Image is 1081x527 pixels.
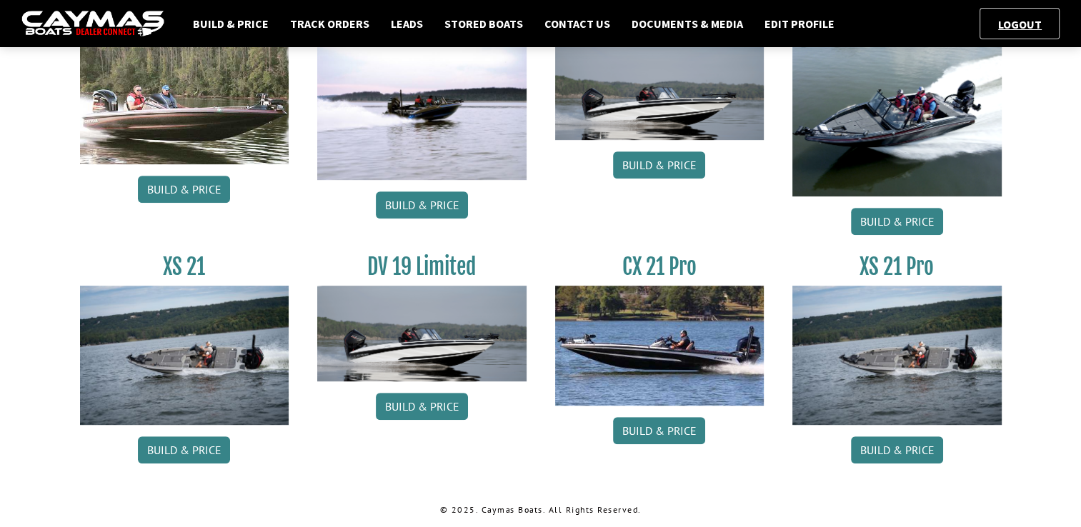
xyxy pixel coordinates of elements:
[555,286,764,406] img: CX-21Pro_thumbnail.jpg
[80,254,289,280] h3: XS 21
[283,14,377,33] a: Track Orders
[21,11,164,37] img: caymas-dealer-connect-2ed40d3bc7270c1d8d7ffb4b79bf05adc795679939227970def78ec6f6c03838.gif
[613,151,705,179] a: Build & Price
[792,44,1002,196] img: DV_20_from_website_for_caymas_connect.png
[437,14,530,33] a: Stored Boats
[624,14,750,33] a: Documents & Media
[555,254,764,280] h3: CX 21 Pro
[555,44,764,140] img: dv-19-ban_from_website_for_caymas_connect.png
[384,14,430,33] a: Leads
[851,436,943,463] a: Build & Price
[851,208,943,235] a: Build & Price
[80,503,1002,516] p: © 2025. Caymas Boats. All Rights Reserved.
[537,14,617,33] a: Contact Us
[792,254,1002,280] h3: XS 21 Pro
[613,417,705,444] a: Build & Price
[991,17,1049,31] a: Logout
[757,14,842,33] a: Edit Profile
[317,254,527,280] h3: DV 19 Limited
[80,44,289,164] img: CX21_thumb.jpg
[376,393,468,420] a: Build & Price
[80,286,289,425] img: XS_21_thumbnail.jpg
[186,14,276,33] a: Build & Price
[138,436,230,463] a: Build & Price
[792,286,1002,425] img: XS_21_thumbnail.jpg
[317,286,527,381] img: dv-19-ban_from_website_for_caymas_connect.png
[376,191,468,219] a: Build & Price
[138,176,230,203] a: Build & Price
[317,44,527,180] img: DV22_original_motor_cropped_for_caymas_connect.jpg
